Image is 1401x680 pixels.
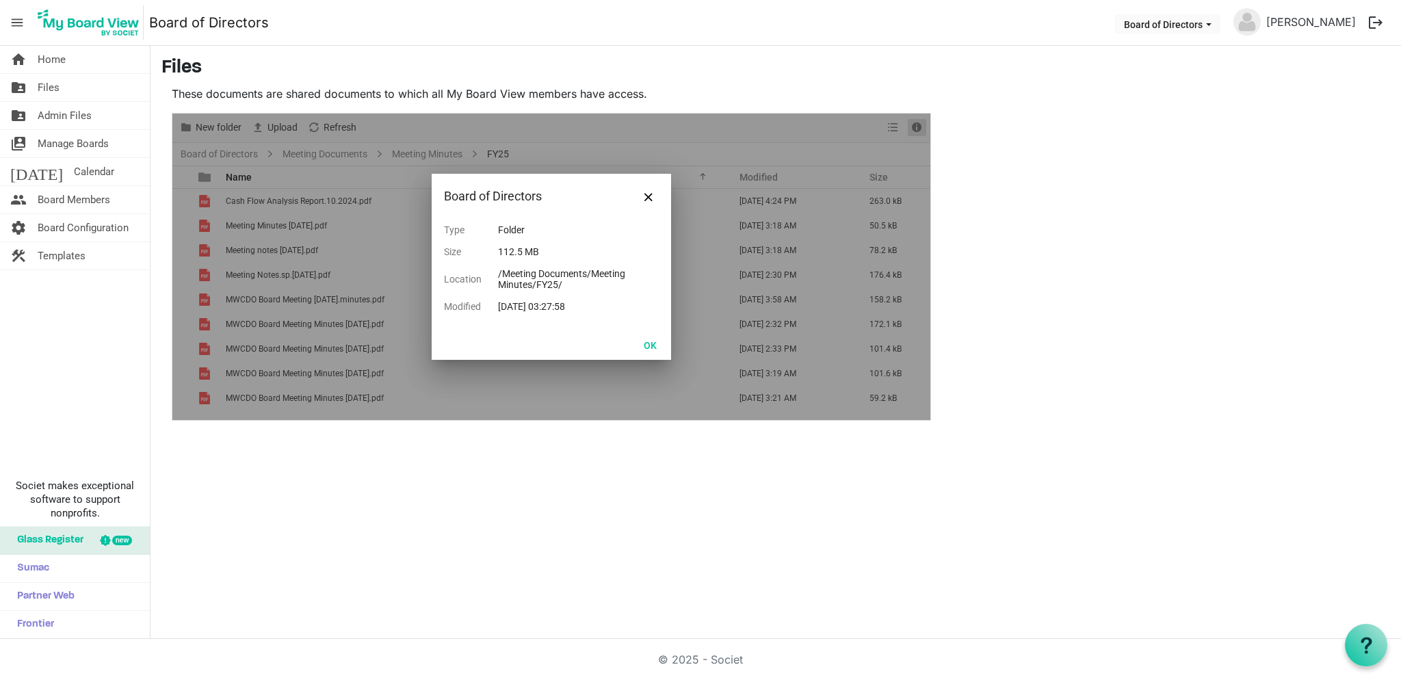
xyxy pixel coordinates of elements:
button: Close [638,186,659,207]
button: OK [635,335,666,354]
span: people [10,186,27,213]
span: Home [38,46,66,73]
td: /Meeting Documents/Meeting Minutes/FY25/ [498,263,642,296]
span: [DATE] [10,158,63,185]
td: Size [444,241,498,263]
td: Modified [444,296,498,317]
span: Societ makes exceptional software to support nonprofits. [6,479,144,520]
span: Board Configuration [38,214,129,241]
a: My Board View Logo [34,5,149,40]
a: © 2025 - Societ [658,653,743,666]
td: Folder [498,219,642,241]
span: Calendar [74,158,114,185]
td: Location [444,263,498,296]
span: Templates [38,242,86,270]
h3: Files [161,57,1390,80]
td: Type [444,219,498,241]
span: home [10,46,27,73]
span: Admin Files [38,102,92,129]
button: logout [1361,8,1390,37]
span: Sumac [10,555,49,582]
span: menu [4,10,30,36]
span: construction [10,242,27,270]
span: Board Members [38,186,110,213]
a: Board of Directors [149,9,269,36]
img: no-profile-picture.svg [1233,8,1261,36]
td: [DATE] 03:27:58 [498,296,642,317]
div: new [112,536,132,545]
span: 112.5 MB [498,246,539,257]
span: switch_account [10,130,27,157]
span: folder_shared [10,102,27,129]
a: [PERSON_NAME] [1261,8,1361,36]
span: Glass Register [10,527,83,554]
img: My Board View Logo [34,5,144,40]
span: settings [10,214,27,241]
span: Manage Boards [38,130,109,157]
p: These documents are shared documents to which all My Board View members have access. [172,86,931,102]
span: Files [38,74,60,101]
button: Board of Directors dropdownbutton [1115,14,1220,34]
span: Frontier [10,611,54,638]
span: folder_shared [10,74,27,101]
span: Partner Web [10,583,75,610]
div: Board of Directors [444,186,616,207]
